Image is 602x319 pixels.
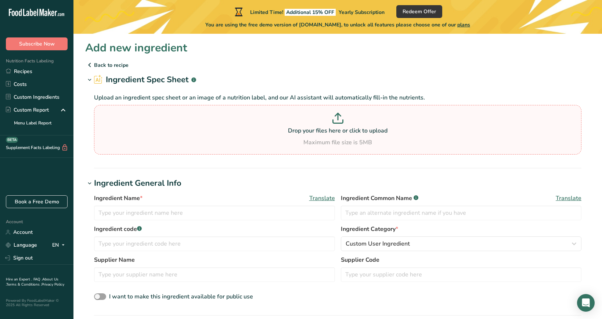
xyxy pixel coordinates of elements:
label: Ingredient Category [341,225,582,233]
div: BETA [6,137,18,143]
span: Custom User Ingredient [346,239,410,248]
label: Supplier Name [94,255,335,264]
a: FAQ . [33,277,42,282]
input: Type your ingredient code here [94,236,335,251]
div: EN [52,241,68,250]
button: Subscribe Now [6,37,68,50]
span: Yearly Subscription [339,9,385,16]
p: Drop your files here or click to upload [96,126,580,135]
span: Redeem Offer [403,8,436,15]
div: Maximum file size is 5MB [96,138,580,147]
label: Supplier Code [341,255,582,264]
a: Book a Free Demo [6,195,68,208]
a: Language [6,239,37,251]
p: Upload an ingredient spec sheet or an image of a nutrition label, and our AI assistant will autom... [94,93,581,102]
div: Ingredient General Info [94,177,181,189]
a: About Us . [6,277,58,287]
div: Powered By FoodLabelMaker © 2025 All Rights Reserved [6,298,68,307]
input: Type an alternate ingredient name if you have [341,206,582,220]
span: Subscribe Now [19,40,55,48]
div: Custom Report [6,106,49,114]
p: Back to recipe [85,61,590,69]
span: plans [457,21,470,28]
a: Hire an Expert . [6,277,32,282]
span: Translate [556,194,581,203]
h2: Ingredient Spec Sheet [94,74,196,86]
span: Ingredient Common Name [341,194,418,203]
input: Type your supplier name here [94,267,335,282]
button: Redeem Offer [396,5,442,18]
span: Translate [309,194,335,203]
span: Ingredient Name [94,194,143,203]
input: Type your ingredient name here [94,206,335,220]
span: Additional 15% OFF [285,9,336,16]
input: Type your supplier code here [341,267,582,282]
label: Ingredient code [94,225,335,233]
div: Limited Time! [233,7,385,16]
a: Privacy Policy [42,282,64,287]
h1: Add new ingredient [85,40,187,56]
div: Open Intercom Messenger [577,294,595,312]
a: Terms & Conditions . [6,282,42,287]
span: You are using the free demo version of [DOMAIN_NAME], to unlock all features please choose one of... [205,21,470,29]
button: Custom User Ingredient [341,236,582,251]
span: I want to make this ingredient available for public use [109,293,253,301]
